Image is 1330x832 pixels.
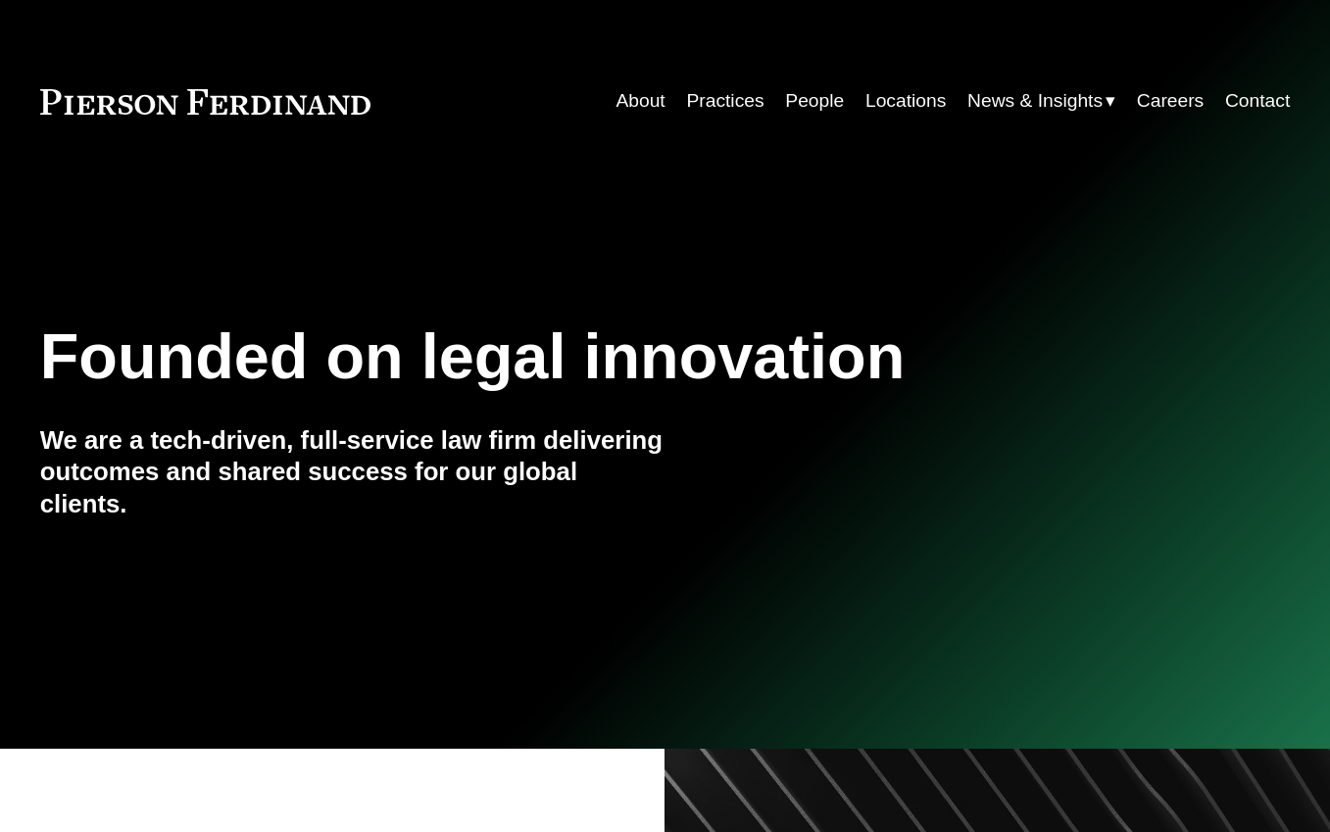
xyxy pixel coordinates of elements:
[865,82,946,121] a: Locations
[967,84,1103,119] span: News & Insights
[40,320,1082,393] h1: Founded on legal innovation
[616,82,665,121] a: About
[686,82,764,121] a: Practices
[40,424,665,520] h4: We are a tech-driven, full-service law firm delivering outcomes and shared success for our global...
[785,82,844,121] a: People
[1225,82,1290,121] a: Contact
[967,82,1115,121] a: folder dropdown
[1137,82,1204,121] a: Careers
